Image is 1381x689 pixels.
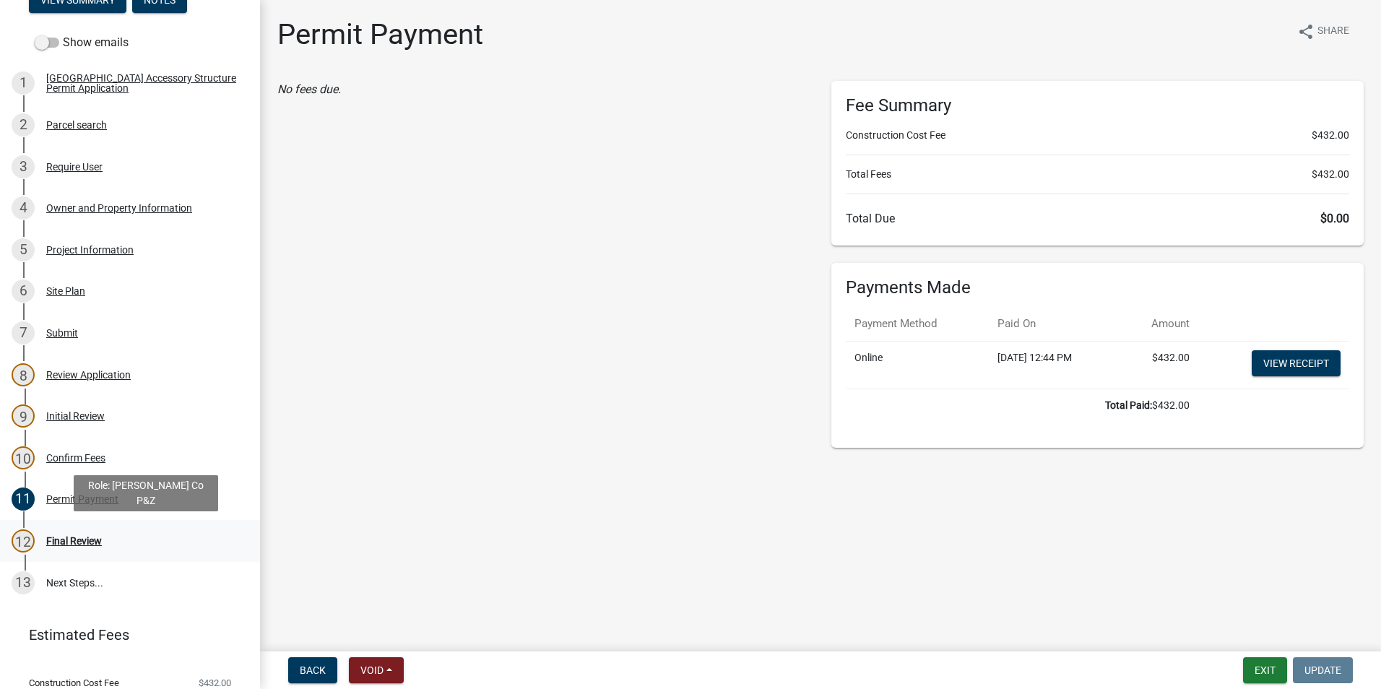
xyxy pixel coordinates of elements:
[349,657,404,683] button: Void
[1252,350,1341,376] a: View receipt
[12,196,35,220] div: 4
[846,307,989,341] th: Payment Method
[12,571,35,594] div: 13
[46,370,131,380] div: Review Application
[1119,341,1198,389] td: $432.00
[989,307,1120,341] th: Paid On
[846,95,1349,116] h6: Fee Summary
[46,453,105,463] div: Confirm Fees
[12,113,35,136] div: 2
[12,363,35,386] div: 8
[846,128,1349,143] li: Construction Cost Fee
[12,279,35,303] div: 6
[46,328,78,338] div: Submit
[46,162,103,172] div: Require User
[12,620,237,649] a: Estimated Fees
[846,341,989,389] td: Online
[277,82,341,96] i: No fees due.
[288,657,337,683] button: Back
[12,487,35,511] div: 11
[12,321,35,344] div: 7
[1317,23,1349,40] span: Share
[846,167,1349,182] li: Total Fees
[277,17,483,52] h1: Permit Payment
[1293,657,1353,683] button: Update
[1320,212,1349,225] span: $0.00
[29,678,119,688] span: Construction Cost Fee
[1304,664,1341,676] span: Update
[1312,167,1349,182] span: $432.00
[1312,128,1349,143] span: $432.00
[35,34,129,51] label: Show emails
[1105,399,1152,411] b: Total Paid:
[12,238,35,261] div: 5
[46,286,85,296] div: Site Plan
[46,494,118,504] div: Permit Payment
[12,446,35,469] div: 10
[46,120,107,130] div: Parcel search
[46,203,192,213] div: Owner and Property Information
[846,389,1198,422] td: $432.00
[46,73,237,93] div: [GEOGRAPHIC_DATA] Accessory Structure Permit Application
[199,678,231,688] span: $432.00
[1286,17,1361,45] button: shareShare
[846,212,1349,225] h6: Total Due
[1297,23,1315,40] i: share
[846,277,1349,298] h6: Payments Made
[12,404,35,428] div: 9
[12,155,35,178] div: 3
[46,411,105,421] div: Initial Review
[46,245,134,255] div: Project Information
[1243,657,1287,683] button: Exit
[300,664,326,676] span: Back
[360,664,384,676] span: Void
[46,536,102,546] div: Final Review
[12,71,35,95] div: 1
[12,529,35,552] div: 12
[1119,307,1198,341] th: Amount
[74,475,218,511] div: Role: [PERSON_NAME] Co P&Z
[989,341,1120,389] td: [DATE] 12:44 PM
